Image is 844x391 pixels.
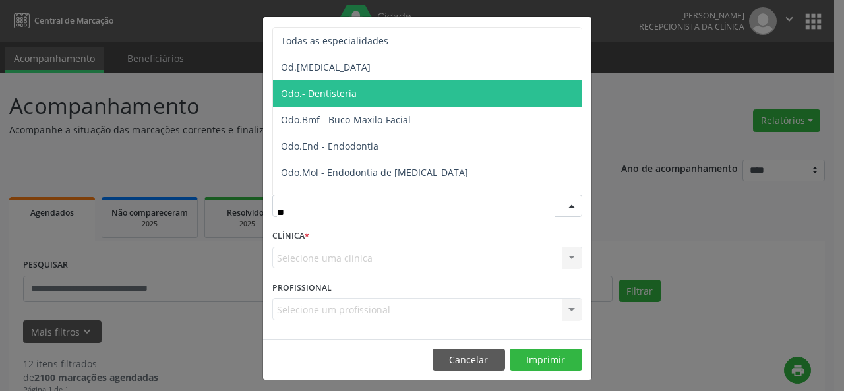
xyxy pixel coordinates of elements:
span: Odo.Mol - Endodontia de [MEDICAL_DATA] [281,166,468,179]
span: Todas as especialidades [281,34,388,47]
label: CLÍNICA [272,226,309,247]
button: Imprimir [510,349,582,371]
span: Odo.- Dentisteria [281,87,357,100]
span: Odo.Ped - Pediatrica [281,193,371,205]
button: Close [565,17,591,49]
h5: Relatório de agendamentos [272,26,423,44]
span: Odo.Bmf - Buco-Maxilo-Facial [281,113,411,126]
label: PROFISSIONAL [272,278,332,298]
button: Cancelar [433,349,505,371]
span: Odo.End - Endodontia [281,140,378,152]
span: Od.[MEDICAL_DATA] [281,61,371,73]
